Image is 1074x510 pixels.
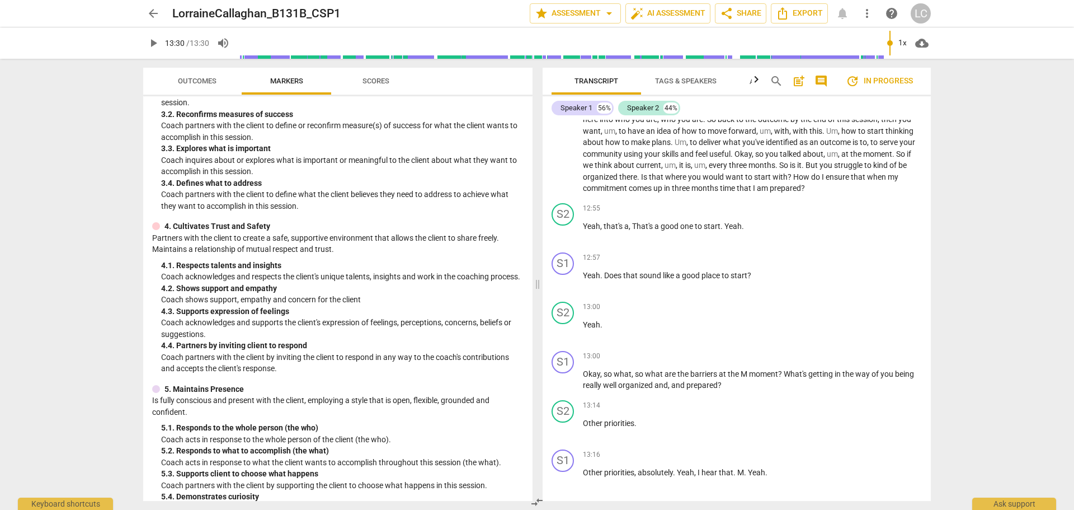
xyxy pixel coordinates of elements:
[172,7,341,21] h2: LorraineCallaghan_B131B_CSP1
[604,271,623,280] span: Does
[583,204,600,213] span: 12:55
[694,468,698,477] span: ,
[638,468,673,477] span: absolutely
[597,102,612,114] div: 56%
[677,369,690,378] span: the
[161,143,524,155] div: 3. 3. Explores what is important
[695,222,704,231] span: to
[770,184,801,193] span: prepared
[863,149,892,158] span: moment
[911,3,931,24] button: LC
[860,7,874,20] span: more_vert
[682,127,699,135] span: how
[530,3,621,24] button: Assessment
[820,138,852,147] span: outcome
[552,400,574,423] div: Change speaker
[186,39,209,48] span: / 13:30
[819,161,834,170] span: you
[805,161,819,170] span: But
[774,127,789,135] span: with
[627,102,659,114] div: Speaker 2
[898,161,907,170] span: be
[630,7,644,20] span: auto_fix_high
[636,161,661,170] span: current
[757,184,770,193] span: am
[161,352,524,375] p: Coach partners with the client by inviting the client to respond in any way to the coach's contri...
[152,395,524,418] p: Is fully conscious and present with the client, employing a style that is open, flexible, grounde...
[899,138,915,147] span: your
[720,7,733,20] span: share
[671,138,675,147] span: .
[682,271,701,280] span: good
[663,271,676,280] span: like
[835,369,842,378] span: in
[552,450,574,472] div: Change speaker
[178,77,216,85] span: Outcomes
[583,468,604,477] span: Other
[625,3,710,24] button: AI Assessment
[690,369,719,378] span: barriers
[872,369,880,378] span: of
[873,161,889,170] span: kind
[720,184,737,193] span: time
[161,86,524,109] p: Coach partners with the client to identify or reconfirm what the client wants to accomplish in th...
[719,468,733,477] span: that
[595,161,614,170] span: think
[583,253,600,263] span: 12:57
[718,381,722,390] span: ?
[624,149,644,158] span: using
[164,383,244,395] p: 5. Maintains Presence
[161,177,524,189] div: 3. 4. Defines what to address
[530,495,544,509] span: compare_arrows
[622,138,631,147] span: to
[801,184,805,193] span: ?
[860,138,867,147] span: to
[635,369,645,378] span: so
[161,120,524,143] p: Coach partners with the client to define or reconfirm measure(s) of success for what the client w...
[668,381,671,390] span: ,
[655,77,717,85] span: Tags & Speakers
[737,468,744,477] span: M
[552,351,574,373] div: Change speaker
[618,381,654,390] span: organized
[600,320,602,329] span: .
[632,222,654,231] span: That's
[885,127,913,135] span: thinking
[767,72,785,90] button: Search
[742,222,744,231] span: .
[972,498,1056,510] div: Ask support
[161,480,524,492] p: Coach partners with the client by supporting the client to choose what happens in this session.
[662,149,680,158] span: skills
[646,127,657,135] span: an
[699,127,708,135] span: to
[744,468,748,477] span: .
[838,127,841,135] span: ,
[602,7,616,20] span: arrow_drop_down
[641,172,649,181] span: Is
[161,271,524,283] p: Coach acknowledges and respects the client's unique talents, insights and work in the coaching pr...
[654,381,668,390] span: and
[822,127,826,135] span: .
[745,172,754,181] span: to
[649,172,665,181] span: that
[632,369,635,378] span: ,
[690,138,699,147] span: to
[695,149,709,158] span: feel
[753,184,757,193] span: I
[703,172,726,181] span: would
[808,369,835,378] span: getting
[672,184,691,193] span: three
[826,172,851,181] span: ensure
[661,222,680,231] span: good
[719,369,728,378] span: at
[535,7,548,20] span: star
[677,468,694,477] span: Yeah
[604,222,624,231] span: that's
[722,271,731,280] span: to
[18,498,113,510] div: Keyboard shortcuts
[161,340,524,352] div: 4. 4. Partners by inviting client to respond
[867,138,870,147] span: ,
[639,271,663,280] span: sound
[583,222,600,231] span: Yeah
[686,381,718,390] span: prepared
